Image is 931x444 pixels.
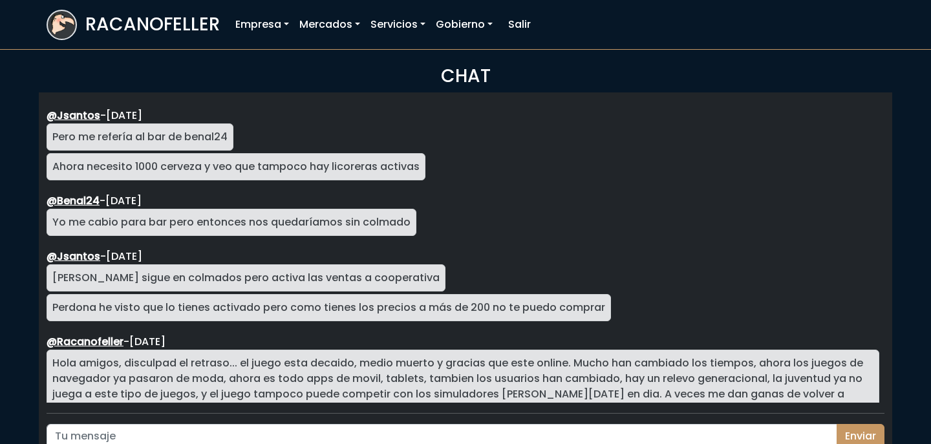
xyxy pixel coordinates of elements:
[47,123,233,151] div: Pero me refería al bar de benal24
[47,108,879,123] div: -
[47,334,123,349] a: @Racanofeller
[47,108,100,123] a: @Jsantos
[106,249,142,264] span: lunes, mayo 12, 2025 7:28 PM
[129,334,166,349] span: lunes, mayo 12, 2025 9:39 PM
[47,193,100,208] a: @Benal24
[365,12,431,37] a: Servicios
[47,249,100,264] a: @Jsantos
[106,108,142,123] span: domingo, mayo 11, 2025 9:29 PM
[294,12,365,37] a: Mercados
[48,11,76,36] img: logoracarojo.png
[47,249,879,264] div: -
[47,193,879,209] div: -
[85,14,220,36] h3: RACANOFELLER
[503,12,536,37] a: Salir
[105,193,142,208] span: lunes, mayo 12, 2025 7:09 PM
[47,264,445,291] div: [PERSON_NAME] sigue en colmados pero activa las ventas a cooperativa
[230,12,294,37] a: Empresa
[47,65,884,87] h3: CHAT
[47,6,220,43] a: RACANOFELLER
[47,334,879,350] div: -
[47,209,416,236] div: Yo me cabio para bar pero entonces nos quedaríamos sin colmado
[47,350,879,439] div: Hola amigos, disculpad el retraso... el juego esta decaido, medio muerto y gracias que este onlin...
[47,153,425,180] div: Ahora necesito 1000 cerveza y veo que tampoco hay licoreras activas
[431,12,498,37] a: Gobierno
[47,294,611,321] div: Perdona he visto que lo tienes activado pero como tienes los precios a más de 200 no te puedo com...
